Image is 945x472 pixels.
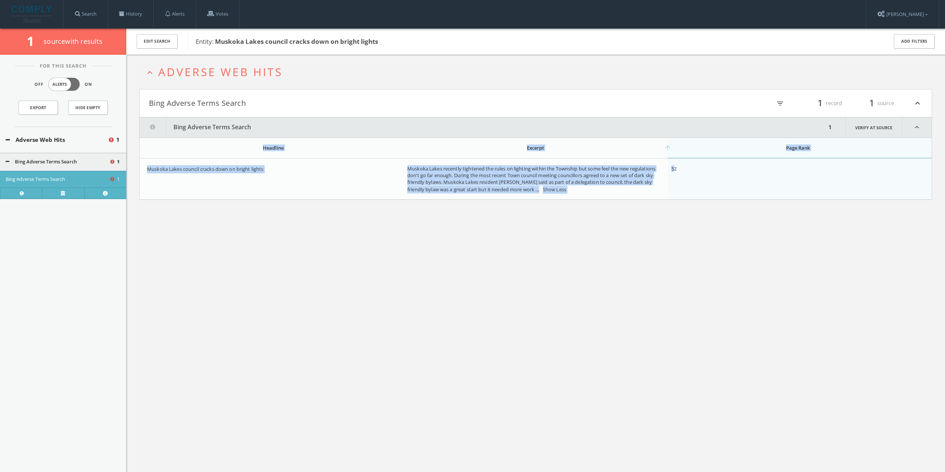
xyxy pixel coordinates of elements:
button: Adverse Web Hits [6,136,108,144]
div: 1 [826,117,834,137]
a: Muskoka Lakes council cracks down on bright lights [147,166,264,173]
img: illumis [12,6,53,23]
span: On [85,81,92,88]
a: Verify at source [845,117,902,137]
button: expand_lessAdverse Web Hits [145,66,932,78]
i: expand_less [913,97,922,110]
span: 1 [116,136,120,144]
button: Bing Adverse Terms Search [6,158,109,166]
div: source [850,97,894,110]
span: Entity: [196,37,378,46]
span: 1 [27,32,40,50]
i: expand_less [145,68,155,78]
button: Add Filters [894,34,935,49]
span: source with results [43,37,102,46]
div: Headline [147,144,399,151]
div: Page Rank [671,144,924,151]
button: Bing Adverse Terms Search [6,176,109,183]
span: Adverse Web Hits [158,64,283,79]
span: Off [35,81,43,88]
span: 1 [117,158,120,166]
div: grid [140,159,932,199]
span: 1 [117,176,120,183]
b: Muskoka Lakes council cracks down on bright lights [215,37,378,46]
button: Hide Empty [68,101,108,115]
button: Edit Search [137,34,177,49]
i: filter_list [776,100,784,108]
button: Bing Adverse Terms Search [149,97,536,110]
span: 1 [814,97,826,110]
span: Muskoka Lakes recently tightened the rules on lighting within the Township but some feel the new ... [407,165,655,193]
a: Show Less [543,186,566,194]
span: For This Search [34,62,92,70]
div: Excerpt [407,144,663,151]
span: 1 [866,97,877,110]
button: Bing Adverse Terms Search [140,117,826,137]
span: 52 [671,165,677,172]
div: record [798,97,842,110]
a: Export [19,101,58,115]
i: arrow_upward [664,144,671,152]
i: expand_less [902,117,932,137]
a: Verify at source [42,188,84,199]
